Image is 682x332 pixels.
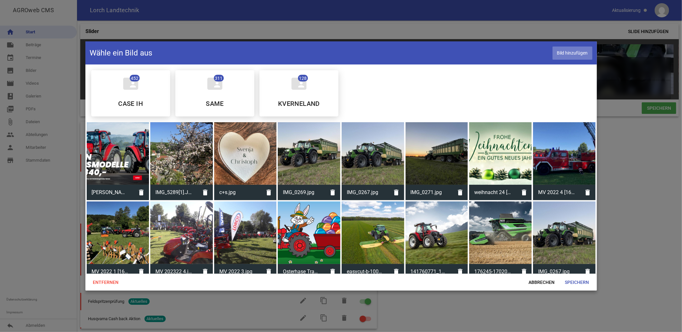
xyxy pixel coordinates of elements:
[90,48,153,58] h4: Wähle ein Bild aus
[298,75,308,81] span: 128
[206,100,223,107] h5: SAME
[325,264,340,279] i: delete
[197,264,213,279] i: delete
[214,75,224,81] span: 311
[150,263,197,280] span: MV 202322 4.jpg
[580,185,596,200] i: delete
[175,70,254,116] div: SAME
[469,184,516,201] span: weihnacht 24 [1600x1200].jpg
[134,185,149,200] i: delete
[214,263,261,280] span: MV 2022 3.jpg
[516,264,532,279] i: delete
[452,264,468,279] i: delete
[406,184,453,201] span: IMG_0271.jpg
[197,185,213,200] i: delete
[88,277,124,288] span: Entfernen
[389,264,404,279] i: delete
[214,184,261,201] span: c+s.jpg
[342,263,389,280] span: easycut-b-1000-mt603-40-466.jpg
[325,185,340,200] i: delete
[560,277,594,288] span: Speichern
[278,184,325,201] span: IMG_0269.jpg
[516,185,532,200] i: delete
[452,185,468,200] i: delete
[118,100,143,107] h5: CASE IH
[261,185,276,200] i: delete
[533,184,580,201] span: MV 2022 4 [1600x1200].jpg
[261,264,276,279] i: delete
[91,70,170,116] div: CASE IH
[134,264,149,279] i: delete
[130,75,140,81] span: 452
[87,263,134,280] span: MV 2022 1 [1600x1200].jpg
[580,264,596,279] i: delete
[259,70,338,116] div: KVERNELAND
[553,47,592,60] span: Bild hinzufügen
[406,263,453,280] span: 141760771_1c1743c108.jpg
[533,263,580,280] span: IMG_0267.jpg
[206,75,224,93] i: folder_shared
[278,263,325,280] span: Osterhase Traktor [1600x1200].png
[122,75,140,93] i: folder_shared
[342,184,389,201] span: IMG_0267.jpg
[278,100,320,107] h5: KVERNELAND
[290,75,308,93] i: folder_shared
[389,185,404,200] i: delete
[524,277,560,288] span: Abbrechen
[150,184,197,201] span: IMG_5289[1].JPG
[469,263,516,280] span: 176245-17020331.jpg
[87,184,134,201] span: Lindner Einstiegs.png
